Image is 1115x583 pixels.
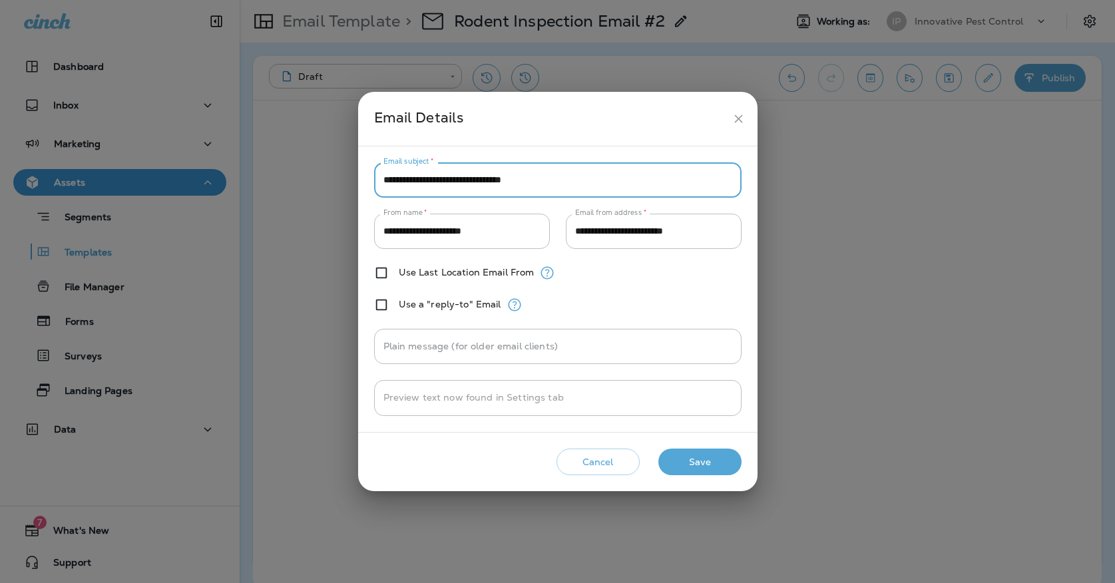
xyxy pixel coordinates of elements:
[383,208,427,218] label: From name
[399,267,535,278] label: Use Last Location Email From
[658,449,742,476] button: Save
[383,156,434,166] label: Email subject
[399,299,501,309] label: Use a "reply-to" Email
[726,106,751,131] button: close
[374,106,726,131] div: Email Details
[557,449,640,476] button: Cancel
[575,208,646,218] label: Email from address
